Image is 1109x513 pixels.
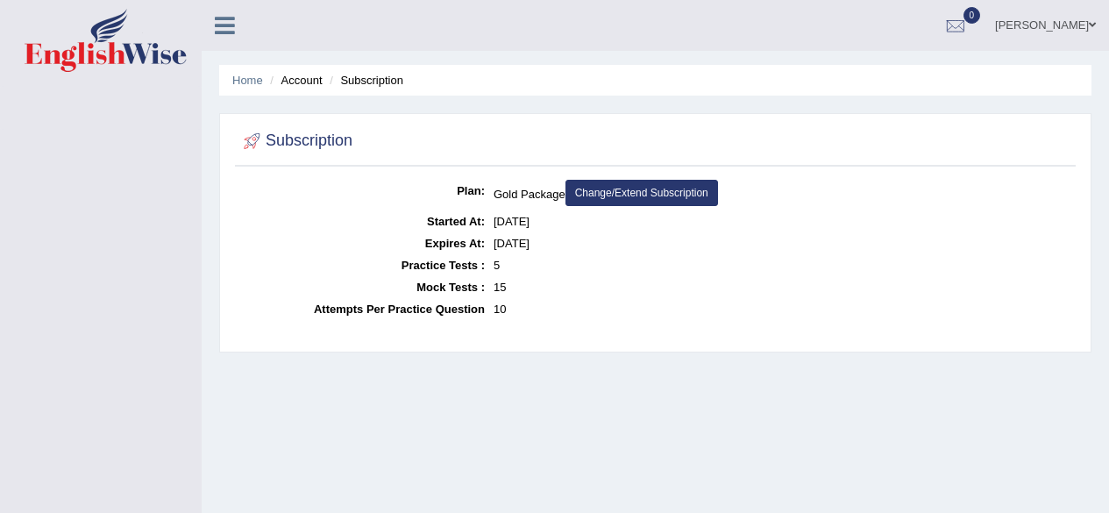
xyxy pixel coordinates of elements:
[239,180,485,202] dt: Plan:
[239,128,352,154] h2: Subscription
[239,232,485,254] dt: Expires At:
[232,74,263,87] a: Home
[266,72,322,89] li: Account
[565,180,718,206] a: Change/Extend Subscription
[239,298,485,320] dt: Attempts Per Practice Question
[494,298,1071,320] dd: 10
[325,72,403,89] li: Subscription
[494,254,1071,276] dd: 5
[239,254,485,276] dt: Practice Tests :
[239,276,485,298] dt: Mock Tests :
[494,232,1071,254] dd: [DATE]
[494,180,1071,210] dd: Gold Package
[494,210,1071,232] dd: [DATE]
[494,276,1071,298] dd: 15
[239,210,485,232] dt: Started At:
[963,7,981,24] span: 0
